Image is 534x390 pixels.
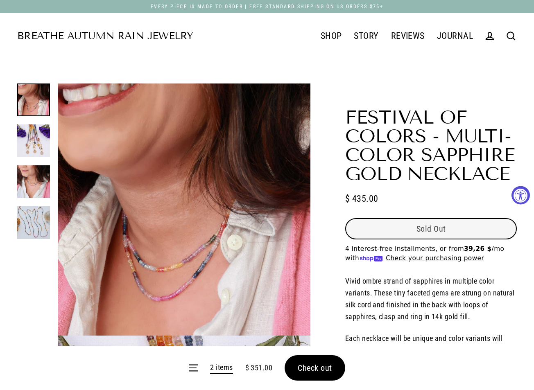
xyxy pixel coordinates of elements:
h1: Festival of Colors - Multi-Color Sapphire Gold Necklace [345,108,517,183]
a: REVIEWS [385,26,431,46]
span: Sold Out [416,224,446,234]
a: Breathe Autumn Rain Jewelry [17,31,193,41]
img: Festival of Colors - Multi-Color Sapphire Gold Necklace detail image | Breathe Autumn Rain Artisa... [17,124,50,157]
img: Festival of Colors - Multi-Color Sapphire Gold Necklace alt image | Breathe Autumn Rain Artisan J... [17,206,50,239]
button: Accessibility Widget, click to open [511,186,530,204]
a: SHOP [315,26,348,46]
a: 2 items [210,362,233,374]
a: JOURNAL [431,26,479,46]
button: Sold Out [345,218,517,239]
a: STORY [348,26,385,46]
span: $ 351.00 [245,362,273,374]
span: $ 435.00 [345,192,378,206]
div: Primary [193,25,479,47]
img: Festival of Colors - Multi-Color Sapphire Gold Necklace life style layering image | Breathe Autum... [17,165,50,198]
span: Vivid ombre strand of sapphires in multiple color variants. These tiny faceted gems are strung on... [345,277,515,320]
